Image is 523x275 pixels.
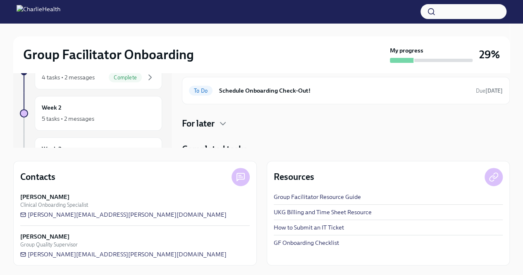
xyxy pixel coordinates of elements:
[485,88,503,94] strong: [DATE]
[476,88,503,94] span: Due
[274,193,361,201] a: Group Facilitator Resource Guide
[42,103,62,112] h6: Week 2
[20,232,69,241] strong: [PERSON_NAME]
[182,143,247,155] h4: Completed tasks
[479,47,500,62] h3: 29%
[42,144,62,153] h6: Week 3
[182,117,510,130] div: For later
[182,143,510,155] div: Completed tasks
[219,86,469,95] h6: Schedule Onboarding Check-Out!
[274,239,339,247] a: GF Onboarding Checklist
[20,250,227,258] a: [PERSON_NAME][EMAIL_ADDRESS][PERSON_NAME][DOMAIN_NAME]
[42,115,94,123] div: 5 tasks • 2 messages
[189,88,213,94] span: To Do
[20,137,162,172] a: Week 3
[182,117,215,130] h4: For later
[20,171,55,183] h4: Contacts
[274,208,372,216] a: UKG Billing and Time Sheet Resource
[20,193,69,201] strong: [PERSON_NAME]
[20,96,162,131] a: Week 25 tasks • 2 messages
[109,74,142,81] span: Complete
[274,171,314,183] h4: Resources
[20,201,88,209] span: Clinical Onboarding Specialist
[390,46,423,55] strong: My progress
[23,46,194,63] h2: Group Facilitator Onboarding
[274,223,344,232] a: How to Submit an IT Ticket
[20,210,227,219] a: [PERSON_NAME][EMAIL_ADDRESS][PERSON_NAME][DOMAIN_NAME]
[189,84,503,97] a: To DoSchedule Onboarding Check-Out!Due[DATE]
[17,5,60,18] img: CharlieHealth
[20,241,78,249] span: Group Quality Supervisor
[42,73,95,81] div: 4 tasks • 2 messages
[476,87,503,95] span: September 17th, 2025 12:02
